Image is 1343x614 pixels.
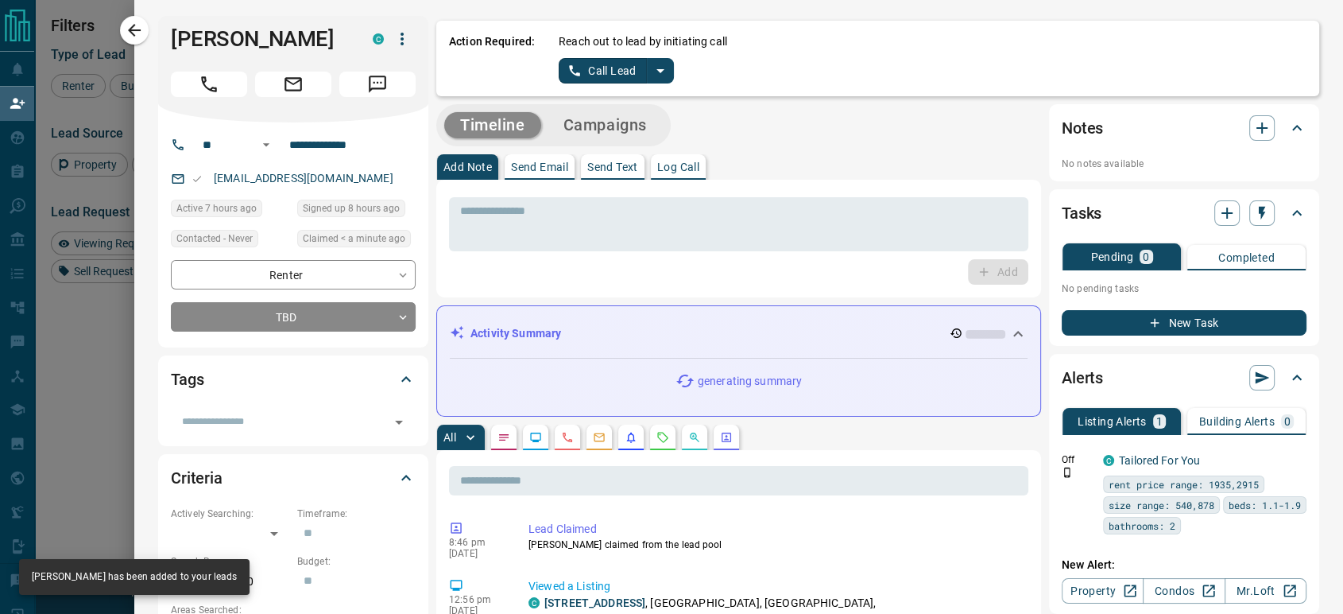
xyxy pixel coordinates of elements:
p: Action Required: [449,33,535,84]
p: Send Text [587,161,638,173]
span: Claimed < a minute ago [303,231,405,247]
div: Tags [171,360,416,398]
div: condos.ca [1103,455,1114,466]
svg: Email Valid [192,173,203,185]
p: No notes available [1062,157,1306,171]
button: Campaigns [548,112,663,138]
svg: Notes [497,431,510,444]
div: condos.ca [373,33,384,45]
a: Tailored For You [1119,454,1200,467]
div: Renter [171,260,416,290]
p: No pending tasks [1062,277,1306,301]
p: Reach out to lead by initiating call [559,33,727,50]
h2: Criteria [171,465,223,491]
div: Alerts [1062,359,1306,397]
svg: Calls [561,431,574,444]
svg: Emails [593,431,606,444]
button: Open [257,135,276,154]
p: Log Call [657,161,699,173]
p: Timeframe: [297,507,416,521]
p: [DATE] [449,548,505,559]
span: size range: 540,878 [1109,497,1214,513]
p: Listing Alerts [1078,416,1147,427]
div: Sun Oct 12 2025 [171,200,289,222]
div: Notes [1062,109,1306,147]
p: Search Range: [171,554,289,569]
div: Sun Oct 12 2025 [297,200,416,222]
p: Send Email [511,161,568,173]
span: Email [255,72,331,97]
svg: Requests [656,431,669,444]
p: Viewed a Listing [528,578,1022,595]
p: Budget: [297,554,416,569]
button: New Task [1062,310,1306,336]
p: 0 [1143,251,1149,262]
h2: Tasks [1062,200,1101,226]
p: [PERSON_NAME] claimed from the lead pool [528,538,1022,552]
div: condos.ca [528,597,540,608]
p: Off [1062,453,1093,467]
p: Completed [1218,252,1275,263]
div: Tasks [1062,194,1306,232]
a: [EMAIL_ADDRESS][DOMAIN_NAME] [214,172,393,185]
svg: Agent Actions [720,431,733,444]
h2: Tags [171,367,203,392]
svg: Opportunities [688,431,701,444]
h2: Alerts [1062,365,1103,391]
p: Actively Searching: [171,507,289,521]
span: Contacted - Never [176,231,253,247]
span: beds: 1.1-1.9 [1229,497,1301,513]
a: Mr.Loft [1225,578,1306,604]
span: Active 7 hours ago [176,200,257,216]
svg: Listing Alerts [625,431,637,444]
p: All [443,432,456,443]
p: Lead Claimed [528,521,1022,538]
a: Condos [1143,578,1225,604]
svg: Push Notification Only [1062,467,1073,478]
p: New Alert: [1062,557,1306,573]
span: rent price range: 1935,2915 [1109,476,1259,492]
span: bathrooms: 2 [1109,518,1175,534]
div: split button [559,58,674,84]
p: Pending [1090,251,1133,262]
p: generating summary [698,373,802,390]
button: Timeline [444,112,541,138]
div: Activity Summary [450,319,1028,348]
div: [PERSON_NAME] has been added to your leads [32,564,237,590]
svg: Lead Browsing Activity [529,431,542,444]
span: Signed up 8 hours ago [303,200,400,216]
div: Criteria [171,459,416,497]
span: Call [171,72,247,97]
h2: Notes [1062,115,1103,141]
p: 1 [1156,416,1163,427]
div: Sun Oct 12 2025 [297,230,416,252]
p: 12:56 pm [449,594,505,605]
div: TBD [171,302,416,332]
a: [STREET_ADDRESS] [544,597,645,609]
p: 8:46 pm [449,537,505,548]
span: Message [339,72,416,97]
a: Property [1062,578,1144,604]
p: Activity Summary [470,325,561,342]
button: Open [388,411,410,433]
p: Building Alerts [1199,416,1275,427]
p: Add Note [443,161,492,173]
button: Call Lead [559,58,647,84]
h1: [PERSON_NAME] [171,26,349,52]
p: 0 [1284,416,1291,427]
